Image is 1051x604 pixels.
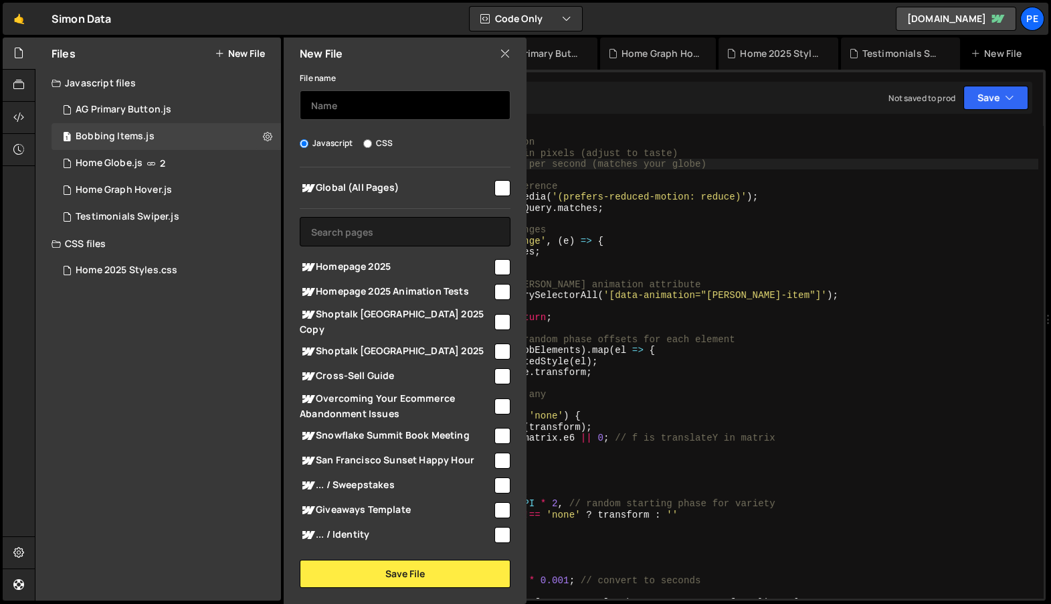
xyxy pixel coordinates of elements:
[300,180,492,196] span: Global (All Pages)
[963,86,1028,110] button: Save
[52,177,281,204] div: 16753/45758.js
[76,184,172,196] div: Home Graph Hover.js
[862,47,944,60] div: Testimonials Swiper.js
[300,502,492,518] span: Giveaways Template
[52,46,76,61] h2: Files
[52,257,281,284] div: 16753/45793.css
[300,284,492,300] span: Homepage 2025 Animation Tests
[52,11,112,27] div: Simon Data
[52,123,281,150] div: 16753/46060.js
[503,47,581,60] div: AG Primary Button.js
[215,48,265,59] button: New File
[300,344,492,360] span: Shoptalk [GEOGRAPHIC_DATA] 2025
[971,47,1027,60] div: New File
[35,230,281,257] div: CSS files
[300,72,336,85] label: File name
[300,217,510,246] input: Search pages
[300,259,492,275] span: Homepage 2025
[300,90,510,120] input: Name
[300,368,492,384] span: Cross-Sell Guide
[52,204,281,230] div: 16753/45792.js
[300,428,492,444] span: Snowflake Summit Book Meeting
[52,96,281,123] div: 16753/45990.js
[740,47,822,60] div: Home 2025 Styles.css
[76,104,171,116] div: AG Primary Button.js
[888,92,955,104] div: Not saved to prod
[300,137,353,150] label: Javascript
[470,7,582,31] button: Code Only
[363,139,372,148] input: CSS
[76,211,179,223] div: Testimonials Swiper.js
[363,137,393,150] label: CSS
[300,527,492,543] span: ... / Identity
[300,46,343,61] h2: New File
[300,560,510,588] button: Save File
[300,139,308,148] input: Javascript
[160,158,165,169] span: 2
[76,131,155,143] div: Bobbing Items.js
[896,7,1016,31] a: [DOMAIN_NAME]
[622,47,700,60] div: Home Graph Hover.js
[63,133,71,143] span: 1
[300,477,492,494] span: ... / Sweepstakes
[1020,7,1044,31] a: Pe
[300,453,492,469] span: San Francisco Sunset Happy Hour
[52,150,281,177] div: 16753/46016.js
[300,307,492,336] span: Shoptalk [GEOGRAPHIC_DATA] 2025 Copy
[300,391,492,421] span: Overcoming Your Ecommerce Abandonment Issues
[35,70,281,96] div: Javascript files
[76,157,142,169] div: Home Globe.js
[76,265,177,277] div: Home 2025 Styles.css
[3,3,35,35] a: 🤙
